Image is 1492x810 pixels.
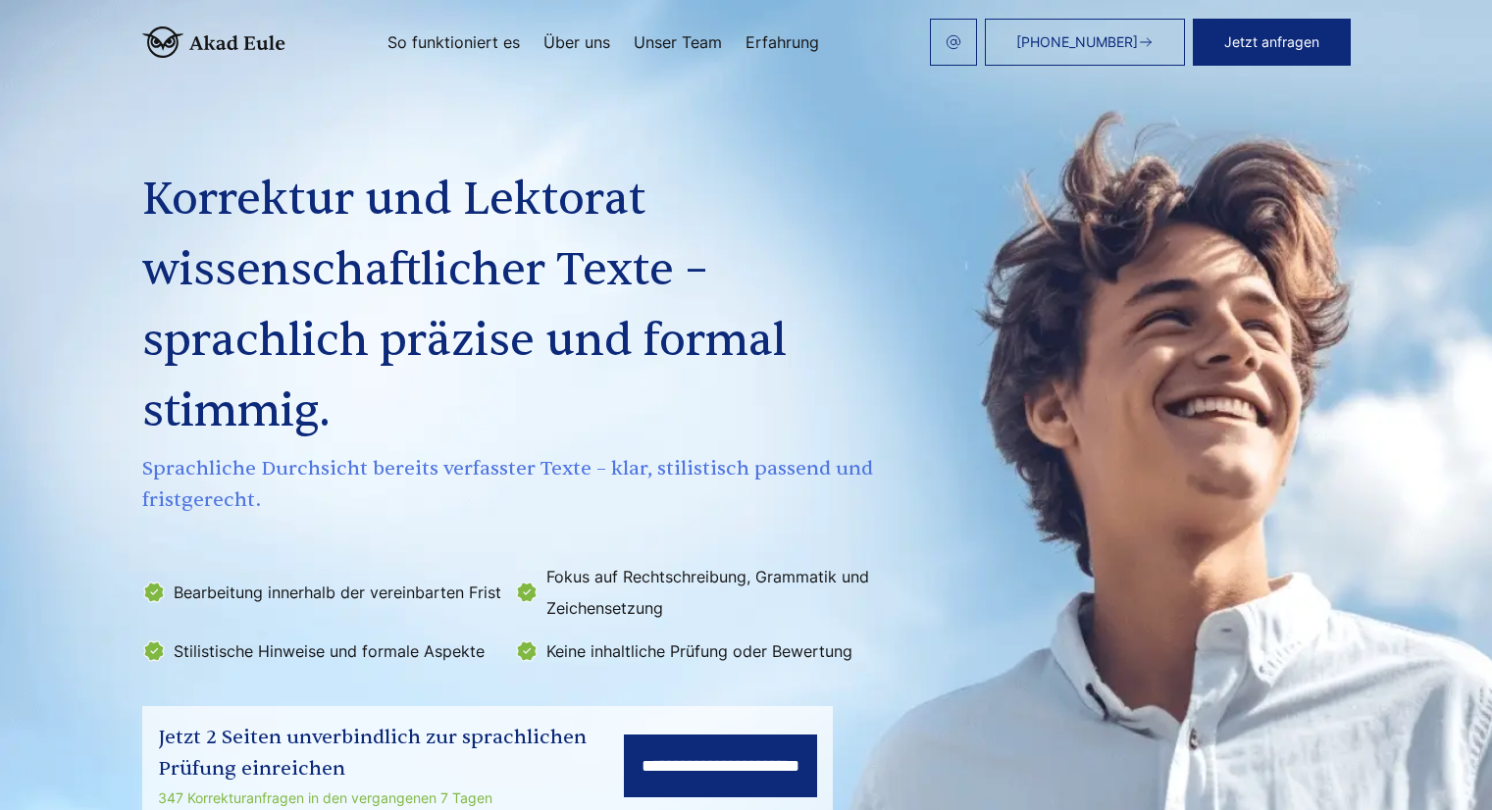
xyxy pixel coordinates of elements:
[985,19,1185,66] a: [PHONE_NUMBER]
[1016,34,1138,50] span: [PHONE_NUMBER]
[142,165,880,447] h1: Korrektur und Lektorat wissenschaftlicher Texte – sprachlich präzise und formal stimmig.
[142,453,880,516] span: Sprachliche Durchsicht bereits verfasster Texte – klar, stilistisch passend und fristgerecht.
[1193,19,1351,66] button: Jetzt anfragen
[515,561,876,624] li: Fokus auf Rechtschreibung, Grammatik und Zeichensetzung
[746,34,819,50] a: Erfahrung
[142,635,503,667] li: Stilistische Hinweise und formale Aspekte
[543,34,610,50] a: Über uns
[158,786,624,810] div: 347 Korrekturanfragen in den vergangenen 7 Tagen
[142,26,285,58] img: logo
[634,34,722,50] a: Unser Team
[387,34,520,50] a: So funktioniert es
[946,34,961,50] img: email
[142,561,503,624] li: Bearbeitung innerhalb der vereinbarten Frist
[158,722,624,785] div: Jetzt 2 Seiten unverbindlich zur sprachlichen Prüfung einreichen
[515,635,876,667] li: Keine inhaltliche Prüfung oder Bewertung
